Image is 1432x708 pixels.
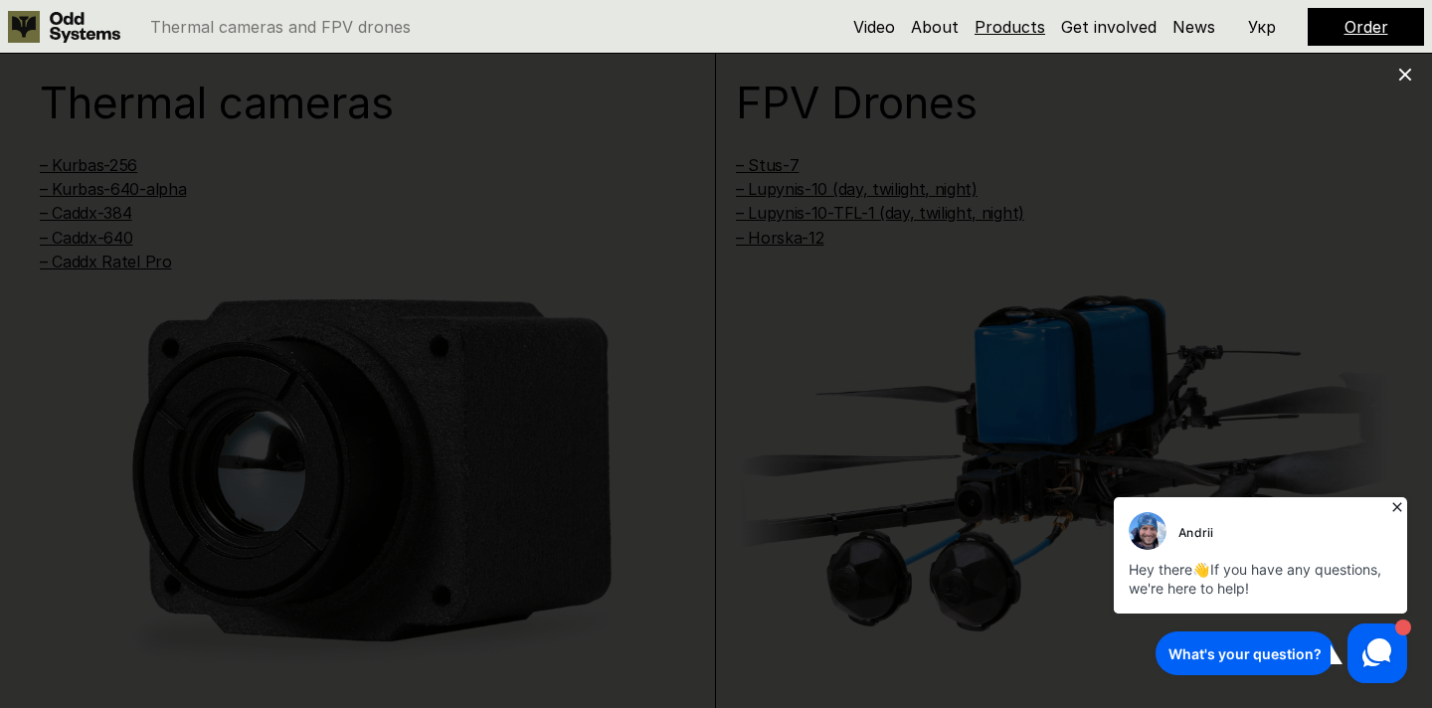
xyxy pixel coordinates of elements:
[1109,491,1412,688] iframe: HelpCrunch
[911,17,959,37] a: About
[1172,17,1215,37] a: News
[853,17,895,37] a: Video
[1344,17,1388,37] a: Order
[1248,19,1276,35] p: Укр
[1061,17,1157,37] a: Get involved
[975,17,1045,37] a: Products
[143,32,1289,676] iframe: Youtube Video
[150,19,411,35] p: Thermal cameras and FPV drones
